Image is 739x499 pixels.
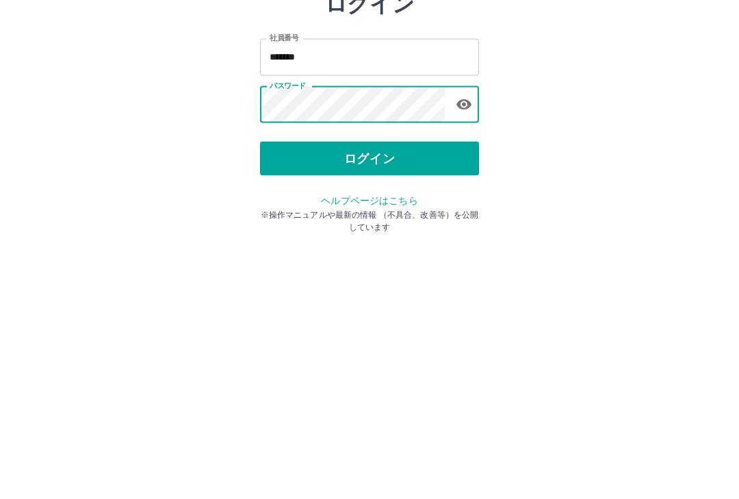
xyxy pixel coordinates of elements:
[321,290,417,301] a: ヘルプページはこちら
[260,304,479,329] p: ※操作マニュアルや最新の情報 （不具合、改善等）を公開しています
[260,237,479,271] button: ログイン
[270,128,298,138] label: 社員番号
[325,86,415,112] h2: ログイン
[270,176,306,186] label: パスワード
